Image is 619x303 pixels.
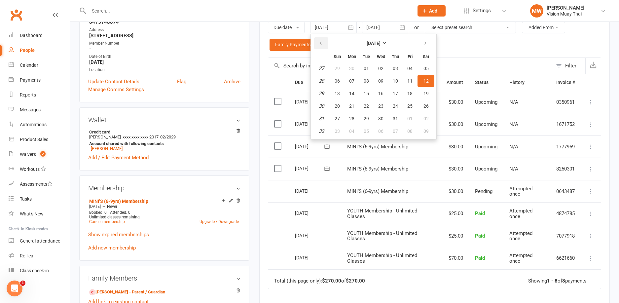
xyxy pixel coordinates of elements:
[89,67,240,73] div: Location
[418,62,434,74] button: 05
[88,78,139,86] a: Update Contact Details
[319,65,324,71] em: 27
[88,204,240,209] div: —
[414,23,419,31] div: or
[441,202,469,225] td: $25.00
[295,208,325,218] div: [DATE]
[528,278,587,284] div: Showing of payments
[335,116,340,121] span: 27
[407,116,413,121] span: 01
[429,8,437,14] span: Add
[374,100,388,112] button: 23
[88,245,136,251] a: Add new membership
[20,152,36,157] div: Waivers
[110,210,130,215] span: Attended: 0
[91,146,123,151] a: [PERSON_NAME]
[475,233,485,239] span: Paid
[475,188,492,194] span: Pending
[20,268,49,273] div: Class check-in
[441,91,469,113] td: $30.00
[345,100,359,112] button: 21
[374,113,388,125] button: 30
[393,91,398,96] span: 17
[418,5,446,17] button: Add
[349,103,354,109] span: 21
[349,66,354,71] span: 30
[224,78,240,86] a: Archive
[418,100,434,112] button: 26
[88,275,240,282] h3: Family Members
[89,141,237,146] strong: Account shared with following contacts
[441,74,469,91] th: Amount
[9,192,70,207] a: Tasks
[364,91,369,96] span: 15
[20,181,53,187] div: Assessments
[378,103,383,109] span: 23
[550,180,581,203] td: 0643487
[20,33,43,38] div: Dashboard
[345,113,359,125] button: 28
[40,151,46,157] span: 2
[423,78,429,84] span: 12
[418,88,434,99] button: 19
[359,88,373,99] button: 15
[378,78,383,84] span: 09
[346,278,365,284] strong: $270.00
[408,54,413,59] small: Friday
[550,158,581,180] td: 8250301
[359,125,373,137] button: 05
[345,88,359,99] button: 14
[88,154,149,162] a: Add / Edit Payment Method
[9,162,70,177] a: Workouts
[349,129,354,134] span: 04
[322,278,341,284] strong: $270.00
[562,278,565,284] strong: 8
[330,88,344,99] button: 13
[388,113,402,125] button: 31
[319,116,324,122] em: 31
[364,116,369,121] span: 29
[423,116,429,121] span: 02
[403,113,417,125] button: 01
[335,91,340,96] span: 13
[388,88,402,99] button: 17
[345,125,359,137] button: 04
[418,75,434,87] button: 12
[363,54,370,59] small: Tuesday
[364,78,369,84] span: 08
[403,100,417,112] button: 25
[364,129,369,134] span: 05
[89,46,240,52] strong: -
[349,116,354,121] span: 28
[20,211,44,216] div: What's New
[441,225,469,247] td: $25.00
[335,129,340,134] span: 03
[347,144,408,150] span: MINI’S (6-9yrs) Membership
[393,78,398,84] span: 10
[9,88,70,102] a: Reports
[88,232,149,238] a: Show expired memberships
[20,77,41,83] div: Payments
[377,54,385,59] small: Wednesday
[20,137,48,142] div: Product Sales
[349,78,354,84] span: 07
[9,263,70,278] a: Class kiosk mode
[330,113,344,125] button: 27
[268,21,305,33] button: Due date
[9,58,70,73] a: Calendar
[423,103,429,109] span: 26
[9,43,70,58] a: People
[393,116,398,121] span: 31
[441,158,469,180] td: $30.00
[160,134,176,139] span: 02/2029
[20,281,25,286] span: 1
[378,116,383,121] span: 30
[550,91,581,113] td: 0350961
[374,75,388,87] button: 09
[334,54,341,59] small: Sunday
[200,219,239,224] a: Upgrade / Downgrade
[295,119,325,129] div: [DATE]
[20,167,40,172] div: Workouts
[388,100,402,112] button: 24
[473,3,491,18] span: Settings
